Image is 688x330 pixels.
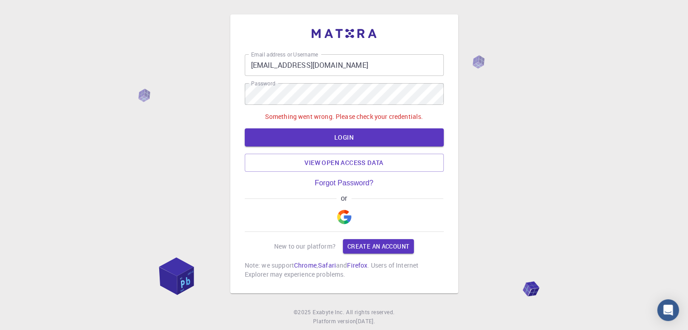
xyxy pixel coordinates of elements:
[337,194,351,203] span: or
[346,308,394,317] span: All rights reserved.
[657,299,679,321] div: Open Intercom Messenger
[294,308,313,317] span: © 2025
[313,308,344,317] a: Exabyte Inc.
[337,210,351,224] img: Google
[356,317,375,326] a: [DATE].
[251,51,318,58] label: Email address or Username
[245,261,444,279] p: Note: we support , and . Users of Internet Explorer may experience problems.
[265,112,423,121] p: Something went wrong. Please check your credentials.
[294,261,317,269] a: Chrome
[245,154,444,172] a: View open access data
[313,317,356,326] span: Platform version
[347,261,367,269] a: Firefox
[245,128,444,146] button: LOGIN
[356,317,375,325] span: [DATE] .
[313,308,344,316] span: Exabyte Inc.
[318,261,336,269] a: Safari
[274,242,336,251] p: New to our platform?
[343,239,414,254] a: Create an account
[251,80,275,87] label: Password
[315,179,374,187] a: Forgot Password?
